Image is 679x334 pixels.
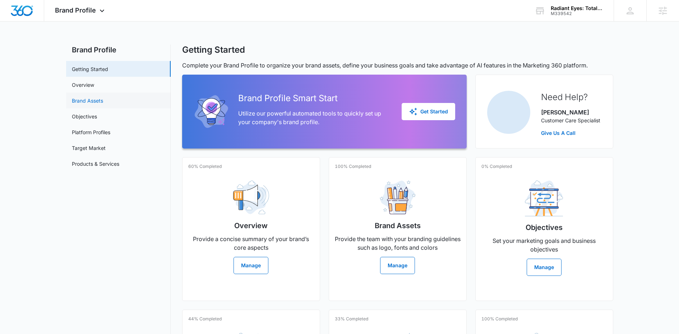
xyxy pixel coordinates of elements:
h2: Brand Assets [375,220,421,231]
button: Manage [380,257,415,274]
a: 60% CompletedOverviewProvide a concise summary of your brand’s core aspectsManage [182,157,320,301]
p: Customer Care Specialist [541,117,600,124]
h2: Need Help? [541,91,600,104]
img: Lauren Moss [487,91,530,134]
span: Brand Profile [55,6,96,14]
p: 100% Completed [335,163,371,170]
p: 60% Completed [188,163,222,170]
h2: Overview [234,220,268,231]
h2: Objectives [526,222,563,233]
a: Give Us A Call [541,129,600,137]
a: Getting Started [72,65,108,73]
button: Manage [234,257,268,274]
p: 33% Completed [335,316,368,322]
a: Objectives [72,113,97,120]
p: 44% Completed [188,316,222,322]
a: Platform Profiles [72,128,110,136]
p: Complete your Brand Profile to organize your brand assets, define your business goals and take ad... [182,61,613,70]
a: Overview [72,81,94,89]
p: Utilize our powerful automated tools to quickly set up your company's brand profile. [238,109,390,126]
a: 0% CompletedObjectivesSet your marketing goals and business objectivesManage [475,157,613,301]
h1: Getting Started [182,44,245,55]
p: 0% Completed [481,163,512,170]
p: Provide a concise summary of your brand’s core aspects [188,235,314,252]
p: Provide the team with your branding guidelines such as logo, fonts and colors [335,235,461,252]
h2: Brand Profile [66,44,171,55]
a: 100% CompletedBrand AssetsProvide the team with your branding guidelines such as logo, fonts and ... [329,157,467,301]
a: Brand Assets [72,97,103,104]
div: Get Started [409,107,448,116]
a: Target Market [72,144,106,152]
p: Set your marketing goals and business objectives [481,236,607,254]
button: Get Started [402,103,455,120]
div: account name [551,5,603,11]
p: [PERSON_NAME] [541,108,600,117]
h2: Brand Profile Smart Start [238,92,390,105]
a: Products & Services [72,160,119,168]
div: account id [551,11,603,16]
button: Manage [527,259,562,276]
p: 100% Completed [481,316,518,322]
